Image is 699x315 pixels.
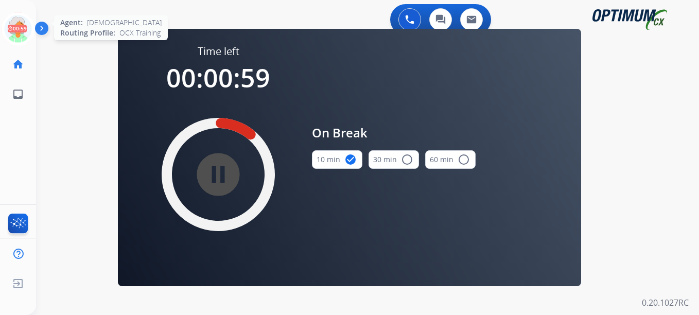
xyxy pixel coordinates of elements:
[12,88,24,100] mat-icon: inbox
[119,28,161,38] span: OCX Training
[166,60,270,95] span: 00:00:59
[87,17,162,28] span: [DEMOGRAPHIC_DATA]
[212,168,224,181] mat-icon: pause_circle_filled
[60,17,83,28] span: Agent:
[425,150,476,169] button: 60 min
[458,153,470,166] mat-icon: radio_button_unchecked
[401,153,413,166] mat-icon: radio_button_unchecked
[198,44,239,59] span: Time left
[642,296,689,309] p: 0.20.1027RC
[60,28,115,38] span: Routing Profile:
[12,58,24,71] mat-icon: home
[312,124,476,142] span: On Break
[312,150,362,169] button: 10 min
[344,153,357,166] mat-icon: check_circle
[369,150,419,169] button: 30 min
